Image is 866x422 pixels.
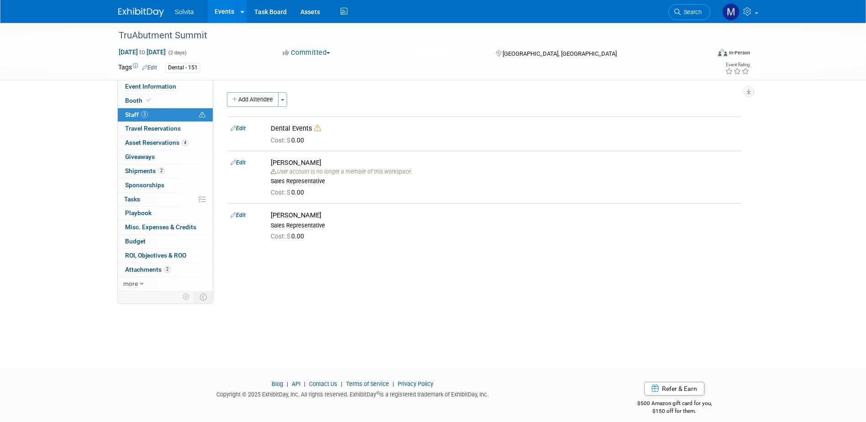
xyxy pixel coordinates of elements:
[725,63,750,67] div: Event Rating
[125,266,171,273] span: Attachments
[124,195,140,203] span: Tasks
[271,232,308,240] span: 0.00
[231,212,246,218] a: Edit
[668,4,710,20] a: Search
[118,63,157,73] td: Tags
[164,266,171,273] span: 2
[271,189,308,196] span: 0.00
[601,394,748,415] div: $500 Amazon gift card for you,
[656,47,751,61] div: Event Format
[227,92,278,107] button: Add Attendee
[125,97,153,104] span: Booth
[644,382,704,396] a: Refer & Earn
[118,277,213,291] a: more
[118,249,213,263] a: ROI, Objectives & ROO
[271,211,738,220] div: [PERSON_NAME]
[118,193,213,206] a: Tasks
[115,27,697,44] div: TruAbutment Summit
[182,139,189,146] span: 4
[271,137,308,144] span: 0.00
[118,94,213,108] a: Booth
[118,80,213,94] a: Event Information
[271,232,291,240] span: Cost: $
[125,252,186,259] span: ROI, Objectives & ROO
[271,167,738,175] div: User account is no longer a member of this workspace.
[125,83,176,90] span: Event Information
[718,49,727,56] img: Format-Inperson.png
[199,111,205,119] span: Potential Scheduling Conflict -- at least one attendee is tagged in another overlapping event.
[339,380,345,387] span: |
[118,136,213,150] a: Asset Reservations4
[390,380,396,387] span: |
[376,390,379,396] sup: ®
[681,9,702,16] span: Search
[125,111,148,118] span: Staff
[125,167,165,174] span: Shipments
[123,280,138,287] span: more
[125,181,164,189] span: Sponsorships
[125,223,196,231] span: Misc. Expenses & Credits
[231,125,246,132] a: Edit
[272,380,283,387] a: Blog
[118,8,164,17] img: ExhibitDay
[118,206,213,220] a: Playbook
[271,222,738,229] div: Sales Representative
[118,388,588,399] div: Copyright © 2025 ExhibitDay, Inc. All rights reserved. ExhibitDay is a registered trademark of Ex...
[165,63,200,73] div: Dental - 151
[271,178,738,185] div: Sales Representative
[271,189,291,196] span: Cost: $
[125,237,146,245] span: Budget
[314,125,321,132] i: Double-book Warning!
[231,159,246,166] a: Edit
[729,49,750,56] div: In-Person
[141,111,148,118] span: 3
[178,291,194,303] td: Personalize Event Tab Strip
[271,158,738,167] div: [PERSON_NAME]
[118,150,213,164] a: Giveaways
[601,407,748,415] div: $150 off for them.
[147,98,151,103] i: Booth reservation complete
[125,209,152,216] span: Playbook
[118,122,213,136] a: Travel Reservations
[271,137,291,144] span: Cost: $
[309,380,337,387] a: Contact Us
[279,48,334,58] button: Committed
[138,48,147,56] span: to
[118,235,213,248] a: Budget
[194,291,213,303] td: Toggle Event Tabs
[292,380,300,387] a: API
[118,164,213,178] a: Shipments2
[158,167,165,174] span: 2
[722,3,740,21] img: Matthew Burns
[118,48,166,56] span: [DATE] [DATE]
[125,125,181,132] span: Travel Reservations
[118,179,213,192] a: Sponsorships
[118,108,213,122] a: Staff3
[175,8,194,16] span: Solvita
[142,64,157,71] a: Edit
[125,153,155,160] span: Giveaways
[284,380,290,387] span: |
[398,380,433,387] a: Privacy Policy
[125,139,189,146] span: Asset Reservations
[271,124,738,133] div: Dental Events
[168,50,187,56] span: (2 days)
[302,380,308,387] span: |
[346,380,389,387] a: Terms of Service
[118,221,213,234] a: Misc. Expenses & Credits
[503,50,617,57] span: [GEOGRAPHIC_DATA], [GEOGRAPHIC_DATA]
[118,263,213,277] a: Attachments2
